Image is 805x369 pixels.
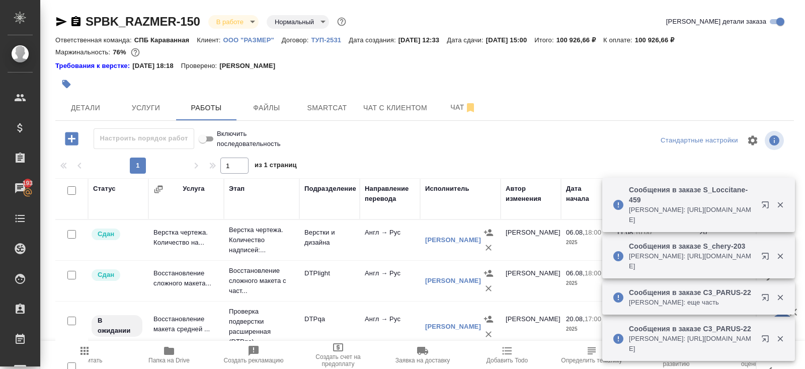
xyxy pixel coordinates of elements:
[464,102,476,114] svg: Отписаться
[566,269,585,277] p: 06.08,
[299,263,360,299] td: DTPlight
[223,35,282,44] a: ООО "РАЗМЕР"
[183,184,204,194] div: Услуга
[481,240,496,255] button: Удалить
[566,278,606,288] p: 2025
[425,184,469,194] div: Исполнитель
[129,46,142,59] button: 20323.88 RUB;
[755,329,779,353] button: Открыть в новой вкладке
[91,268,143,282] div: Менеджер проверил работу исполнителя, передает ее на следующий этап
[360,223,420,258] td: Англ → Рус
[55,61,132,71] div: Нажми, чтобы открыть папку с инструкцией
[148,309,224,344] td: Восстановление макета средней ...
[219,61,283,71] p: [PERSON_NAME]
[770,334,790,343] button: Закрыть
[299,309,360,344] td: DTPqa
[134,36,197,44] p: СПБ Караванная
[629,287,755,298] p: Сообщения в заказе C3_PARUS-22
[360,309,420,344] td: Англ → Рус
[481,281,496,296] button: Удалить
[122,102,170,114] span: Услуги
[425,323,481,330] a: [PERSON_NAME]
[770,252,790,261] button: Закрыть
[127,341,211,369] button: Папка на Drive
[501,263,561,299] td: [PERSON_NAME]
[487,357,528,364] span: Добавить Todo
[360,263,420,299] td: Англ → Рус
[113,48,128,56] p: 76%
[91,314,143,338] div: Исполнитель назначен, приступать к работе пока рано
[335,15,348,28] button: Доп статусы указывают на важность/срочность заказа
[55,73,77,95] button: Добавить тэг
[585,269,601,277] p: 18:00
[229,184,245,194] div: Этап
[55,48,113,56] p: Маржинальность:
[566,184,606,204] div: Дата начала
[629,251,755,271] p: [PERSON_NAME]: [URL][DOMAIN_NAME]
[629,185,755,205] p: Сообщения в заказе S_Loccitane-459
[481,225,496,240] button: Назначить
[349,36,398,44] p: Дата создания:
[197,36,223,44] p: Клиент:
[70,16,82,28] button: Скопировать ссылку
[629,241,755,251] p: Сообщения в заказе S_chery-203
[741,128,765,153] span: Настроить таблицу
[481,312,496,327] button: Назначить
[229,307,294,347] p: Проверка подверстки расширенная (DTPqa)
[629,298,755,308] p: [PERSON_NAME]: еще часть
[365,184,415,204] div: Направление перевода
[658,133,741,149] div: split button
[629,205,755,225] p: [PERSON_NAME]: [URL][DOMAIN_NAME]
[311,35,349,44] a: ТУП-2531
[603,36,635,44] p: К оплате:
[534,36,556,44] p: Итого:
[566,238,606,248] p: 2025
[439,101,488,114] span: Чат
[98,270,114,280] p: Сдан
[302,353,374,367] span: Создать счет на предоплату
[132,61,181,71] p: [DATE] 18:18
[182,102,230,114] span: Работы
[585,315,601,323] p: 17:00
[395,357,450,364] span: Заявка на доставку
[208,15,259,29] div: В работе
[398,36,447,44] p: [DATE] 12:33
[303,102,351,114] span: Smartcat
[486,36,535,44] p: [DATE] 15:00
[363,102,427,114] span: Чат с клиентом
[299,223,360,258] td: Верстки и дизайна
[304,184,356,194] div: Подразделение
[501,223,561,258] td: [PERSON_NAME]
[229,266,294,296] p: Восстановление сложного макета с част...
[243,102,291,114] span: Файлы
[17,178,39,188] span: 193
[770,293,790,302] button: Закрыть
[282,36,311,44] p: Договор:
[42,341,127,369] button: Пересчитать
[770,200,790,209] button: Закрыть
[755,246,779,270] button: Открыть в новой вкладке
[61,102,110,114] span: Детали
[585,229,601,236] p: 18:00
[549,341,634,369] button: Определить тематику
[86,15,200,28] a: SPBK_RAZMER-150
[217,129,290,149] span: Включить последовательность
[501,309,561,344] td: [PERSON_NAME]
[148,263,224,299] td: Восстановление сложного макета...
[223,36,282,44] p: ООО "РАЗМЕР"
[91,228,143,241] div: Менеджер проверил работу исполнителя, передает ее на следующий этап
[296,341,380,369] button: Создать счет на предоплату
[481,266,496,281] button: Назначить
[98,316,136,336] p: В ожидании
[765,131,786,150] span: Посмотреть информацию
[380,341,465,369] button: Заявка на доставку
[148,357,190,364] span: Папка на Drive
[506,184,556,204] div: Автор изменения
[311,36,349,44] p: ТУП-2531
[181,61,220,71] p: Проверено:
[267,15,329,29] div: В работе
[55,36,134,44] p: Ответственная команда:
[556,36,603,44] p: 100 926,66 ₽
[566,324,606,334] p: 2025
[224,357,284,364] span: Создать рекламацию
